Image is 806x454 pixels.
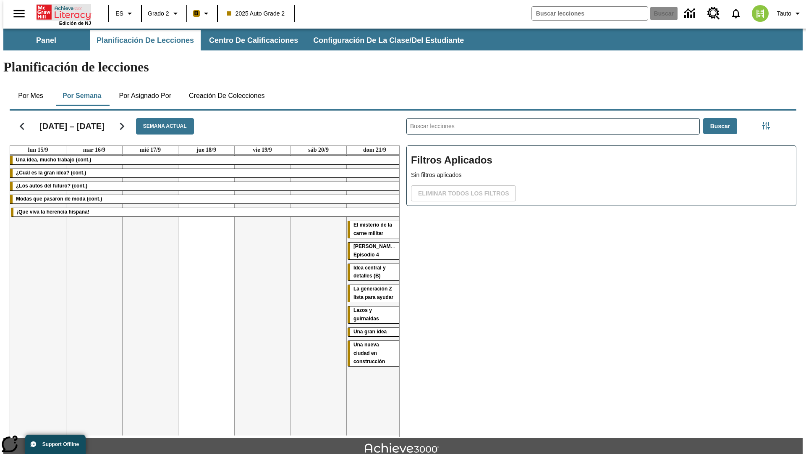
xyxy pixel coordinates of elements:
[209,36,298,45] span: Centro de calificaciones
[4,30,88,50] button: Panel
[26,146,50,154] a: 15 de septiembre de 2025
[348,285,402,302] div: La generación Z lista para ayudar
[758,117,775,134] button: Menú lateral de filtros
[148,9,169,18] span: Grado 2
[747,3,774,24] button: Escoja un nuevo avatar
[56,86,108,106] button: Por semana
[202,30,305,50] button: Centro de calificaciones
[25,435,86,454] button: Support Offline
[16,183,87,189] span: ¿Los autos del futuro? (cont.)
[353,265,386,279] span: Idea central y detalles (B)
[37,4,91,21] a: Portada
[11,116,33,137] button: Regresar
[136,118,194,135] button: Semana actual
[348,264,402,281] div: Idea central y detalles (B)
[59,21,91,26] span: Edición de NJ
[407,119,699,134] input: Buscar lecciones
[353,222,392,236] span: El misterio de la carne militar
[703,118,737,135] button: Buscar
[251,146,274,154] a: 19 de septiembre de 2025
[400,107,796,437] div: Buscar
[348,328,402,336] div: Una gran idea
[115,9,123,18] span: ES
[353,307,379,322] span: Lazos y guirnaldas
[3,29,803,50] div: Subbarra de navegación
[194,8,199,18] span: B
[313,36,464,45] span: Configuración de la clase/del estudiante
[111,116,133,137] button: Seguir
[702,2,725,25] a: Centro de recursos, Se abrirá en una pestaña nueva.
[348,341,402,366] div: Una nueva ciudad en construcción
[42,441,79,447] span: Support Offline
[353,243,398,258] span: Elena Menope: Episodio 4
[3,30,471,50] div: Subbarra de navegación
[138,146,162,154] a: 17 de septiembre de 2025
[16,196,102,202] span: Modas que pasaron de moda (cont.)
[348,221,402,238] div: El misterio de la carne militar
[10,182,403,190] div: ¿Los autos del futuro? (cont.)
[227,9,285,18] span: 2025 Auto Grade 2
[353,286,393,300] span: La generación Z lista para ayudar
[777,9,791,18] span: Tauto
[112,6,139,21] button: Lenguaje: ES, Selecciona un idioma
[3,59,803,75] h1: Planificación de lecciones
[90,30,201,50] button: Planificación de lecciones
[353,329,387,335] span: Una gran idea
[348,306,402,323] div: Lazos y guirnaldas
[11,208,402,216] div: ¡Que viva la herencia hispana!
[774,6,806,21] button: Perfil/Configuración
[144,6,184,21] button: Grado: Grado 2, Elige un grado
[10,169,403,177] div: ¿Cuál es la gran idea? (cont.)
[7,1,31,26] button: Abrir el menú lateral
[39,121,105,131] h2: [DATE] – [DATE]
[16,157,91,163] span: Una idea, mucho trabajo (cont.)
[306,30,471,50] button: Configuración de la clase/del estudiante
[190,6,215,21] button: Boost El color de la clase es anaranjado claro. Cambiar el color de la clase.
[36,36,56,45] span: Panel
[3,107,400,437] div: Calendario
[306,146,330,154] a: 20 de septiembre de 2025
[17,209,89,215] span: ¡Que viva la herencia hispana!
[406,145,796,206] div: Filtros Aplicados
[752,5,769,22] img: avatar image
[725,3,747,24] a: Notificaciones
[411,150,792,171] h2: Filtros Aplicados
[182,86,272,106] button: Creación de colecciones
[532,7,648,20] input: Buscar campo
[112,86,178,106] button: Por asignado por
[10,86,52,106] button: Por mes
[10,195,403,203] div: Modas que pasaron de moda (cont.)
[361,146,388,154] a: 21 de septiembre de 2025
[411,171,792,179] p: Sin filtros aplicados
[37,3,91,26] div: Portada
[81,146,107,154] a: 16 de septiembre de 2025
[195,146,218,154] a: 18 de septiembre de 2025
[97,36,194,45] span: Planificación de lecciones
[679,2,702,25] a: Centro de información
[353,342,385,364] span: Una nueva ciudad en construcción
[348,243,402,259] div: Elena Menope: Episodio 4
[16,170,86,176] span: ¿Cuál es la gran idea? (cont.)
[10,156,403,164] div: Una idea, mucho trabajo (cont.)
